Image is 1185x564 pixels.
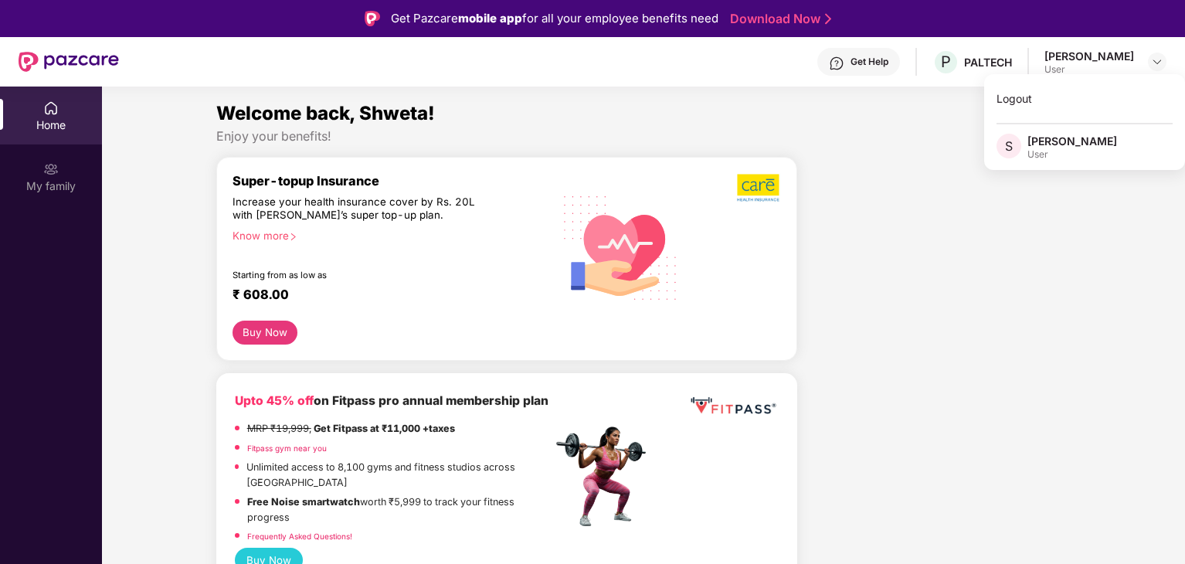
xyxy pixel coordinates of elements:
div: Increase your health insurance cover by Rs. 20L with [PERSON_NAME]’s super top-up plan. [233,195,486,223]
img: svg+xml;base64,PHN2ZyB4bWxucz0iaHR0cDovL3d3dy53My5vcmcvMjAwMC9zdmciIHhtbG5zOnhsaW5rPSJodHRwOi8vd3... [552,177,690,317]
div: User [1044,63,1134,76]
span: S [1005,137,1013,155]
span: P [941,53,951,71]
div: Enjoy your benefits! [216,128,1071,144]
div: Get Pazcare for all your employee benefits need [391,9,718,28]
img: fppp.png [688,392,778,420]
button: Buy Now [233,321,298,345]
b: Upto 45% off [235,393,314,408]
p: worth ₹5,999 to track your fitness progress [247,494,552,525]
img: Stroke [825,11,831,27]
img: New Pazcare Logo [19,52,119,72]
div: Starting from as low as [233,270,487,280]
span: Welcome back, Shweta! [216,102,435,124]
strong: Get Fitpass at ₹11,000 +taxes [314,423,455,434]
div: Get Help [851,56,888,68]
a: Fitpass gym near you [247,443,327,453]
strong: mobile app [458,11,522,25]
strong: Free Noise smartwatch [247,496,360,508]
img: svg+xml;base64,PHN2ZyBpZD0iSG9tZSIgeG1sbnM9Imh0dHA6Ly93d3cudzMub3JnLzIwMDAvc3ZnIiB3aWR0aD0iMjAiIG... [43,100,59,116]
img: b5dec4f62d2307b9de63beb79f102df3.png [737,173,781,202]
div: [PERSON_NAME] [1027,134,1117,148]
div: [PERSON_NAME] [1044,49,1134,63]
div: User [1027,148,1117,161]
div: ₹ 608.00 [233,287,537,305]
img: svg+xml;base64,PHN2ZyB3aWR0aD0iMjAiIGhlaWdodD0iMjAiIHZpZXdCb3g9IjAgMCAyMCAyMCIgZmlsbD0ibm9uZSIgeG... [43,161,59,177]
del: MRP ₹19,999, [247,423,311,434]
img: fpp.png [552,423,660,531]
div: Super-topup Insurance [233,173,552,189]
div: Logout [984,83,1185,114]
img: Logo [365,11,380,26]
div: PALTECH [964,55,1012,70]
b: on Fitpass pro annual membership plan [235,393,548,408]
p: Unlimited access to 8,100 gyms and fitness studios across [GEOGRAPHIC_DATA] [246,460,552,491]
a: Frequently Asked Questions! [247,532,352,541]
a: Download Now [730,11,827,27]
img: svg+xml;base64,PHN2ZyBpZD0iRHJvcGRvd24tMzJ4MzIiIHhtbG5zPSJodHRwOi8vd3d3LnczLm9yZy8yMDAwL3N2ZyIgd2... [1151,56,1163,68]
div: Know more [233,229,543,240]
img: svg+xml;base64,PHN2ZyBpZD0iSGVscC0zMngzMiIgeG1sbnM9Imh0dHA6Ly93d3cudzMub3JnLzIwMDAvc3ZnIiB3aWR0aD... [829,56,844,71]
span: right [289,233,297,241]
